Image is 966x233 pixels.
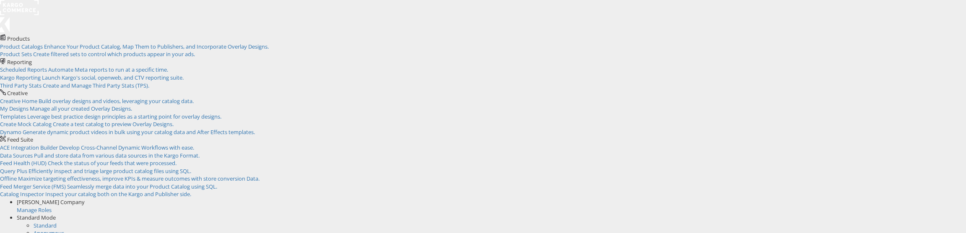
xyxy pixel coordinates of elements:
span: Standard Mode [17,214,56,221]
span: Products [7,35,30,42]
span: Build overlay designs and videos, leveraging your catalog data. [39,97,194,105]
span: Maximize targeting effectiveness, improve KPIs & measure outcomes with store conversion Data. [18,175,260,182]
span: Create and Manage Third Party Stats (TPS). [43,82,149,89]
span: Check the status of your feeds that were processed. [48,159,177,167]
span: Create filtered sets to control which products appear in your ads. [33,50,195,58]
span: Enhance Your Product Catalog, Map Them to Publishers, and Incorporate Overlay Designs. [44,43,269,50]
span: Automate Meta reports to run at a specific time. [48,66,168,73]
span: Feed Suite [7,136,33,143]
span: Create a test catalog to preview Overlay Designs. [53,120,174,128]
span: Manage all your created Overlay Designs. [30,105,132,112]
a: Manage Roles [17,206,52,214]
a: Standard [34,222,57,229]
span: Reporting [7,58,32,66]
span: Develop Cross-Channel Dynamic Workflows with ease. [59,144,194,151]
span: Pull and store data from various data sources in the Kargo Format. [34,152,200,159]
span: Leverage best practice design principles as a starting point for overlay designs. [27,113,221,120]
span: Seamlessly merge data into your Product Catalog using SQL. [67,183,217,190]
span: Inspect your catalog both on the Kargo and Publisher side. [45,190,191,198]
span: Creative [7,89,28,97]
span: Efficiently inspect and triage large product catalog files using SQL. [29,167,191,175]
span: Launch Kargo's social, openweb, and CTV reporting suite. [42,74,184,81]
span: Generate dynamic product videos in bulk using your catalog data and After Effects templates. [23,128,255,136]
span: [PERSON_NAME] Company [17,198,85,206]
